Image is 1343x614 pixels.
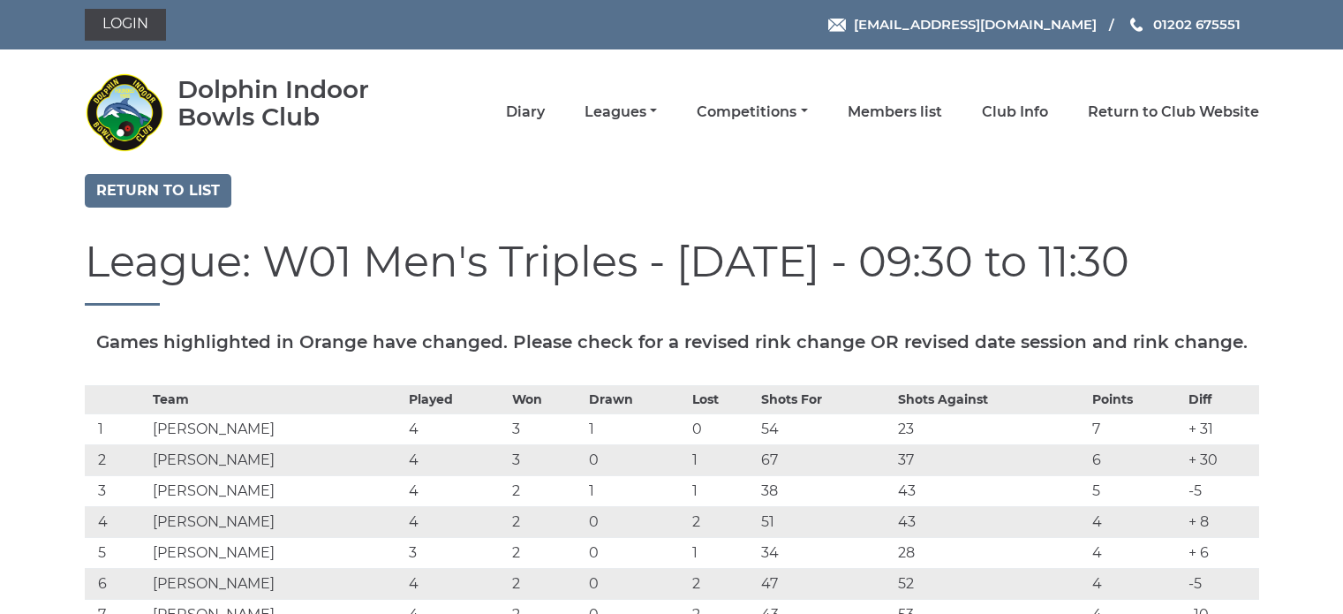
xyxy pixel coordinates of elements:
[1153,16,1241,33] span: 01202 675551
[757,475,894,506] td: 38
[148,568,404,599] td: [PERSON_NAME]
[828,14,1097,34] a: Email [EMAIL_ADDRESS][DOMAIN_NAME]
[757,568,894,599] td: 47
[1088,413,1185,444] td: 7
[148,385,404,413] th: Team
[508,385,584,413] th: Won
[854,16,1097,33] span: [EMAIL_ADDRESS][DOMAIN_NAME]
[85,413,148,444] td: 1
[757,537,894,568] td: 34
[894,444,1087,475] td: 37
[585,444,689,475] td: 0
[1184,385,1258,413] th: Diff
[848,102,942,122] a: Members list
[585,413,689,444] td: 1
[688,475,757,506] td: 1
[894,475,1087,506] td: 43
[757,413,894,444] td: 54
[585,385,689,413] th: Drawn
[404,385,509,413] th: Played
[757,385,894,413] th: Shots For
[85,332,1259,352] h5: Games highlighted in Orange have changed. Please check for a revised rink change OR revised date ...
[1088,568,1185,599] td: 4
[688,385,757,413] th: Lost
[85,72,164,152] img: Dolphin Indoor Bowls Club
[1088,475,1185,506] td: 5
[894,568,1087,599] td: 52
[1184,506,1258,537] td: + 8
[85,174,231,208] a: Return to list
[1184,568,1258,599] td: -5
[1184,475,1258,506] td: -5
[1184,413,1258,444] td: + 31
[585,537,689,568] td: 0
[894,506,1087,537] td: 43
[85,568,148,599] td: 6
[688,413,757,444] td: 0
[508,506,584,537] td: 2
[1088,102,1259,122] a: Return to Club Website
[1088,385,1185,413] th: Points
[828,19,846,32] img: Email
[688,444,757,475] td: 1
[697,102,807,122] a: Competitions
[404,537,509,568] td: 3
[1184,537,1258,568] td: + 6
[688,506,757,537] td: 2
[85,506,148,537] td: 4
[177,76,420,131] div: Dolphin Indoor Bowls Club
[148,537,404,568] td: [PERSON_NAME]
[894,537,1087,568] td: 28
[148,413,404,444] td: [PERSON_NAME]
[1184,444,1258,475] td: + 30
[85,239,1259,306] h1: League: W01 Men's Triples - [DATE] - 09:30 to 11:30
[585,506,689,537] td: 0
[757,506,894,537] td: 51
[894,413,1087,444] td: 23
[982,102,1048,122] a: Club Info
[508,537,584,568] td: 2
[688,568,757,599] td: 2
[757,444,894,475] td: 67
[585,102,657,122] a: Leagues
[1088,506,1185,537] td: 4
[404,506,509,537] td: 4
[1088,444,1185,475] td: 6
[585,568,689,599] td: 0
[1130,18,1143,32] img: Phone us
[1088,537,1185,568] td: 4
[508,475,584,506] td: 2
[404,475,509,506] td: 4
[506,102,545,122] a: Diary
[404,568,509,599] td: 4
[148,444,404,475] td: [PERSON_NAME]
[1128,14,1241,34] a: Phone us 01202 675551
[404,413,509,444] td: 4
[894,385,1087,413] th: Shots Against
[508,568,584,599] td: 2
[148,475,404,506] td: [PERSON_NAME]
[85,475,148,506] td: 3
[85,9,166,41] a: Login
[508,444,584,475] td: 3
[585,475,689,506] td: 1
[85,537,148,568] td: 5
[404,444,509,475] td: 4
[148,506,404,537] td: [PERSON_NAME]
[508,413,584,444] td: 3
[85,444,148,475] td: 2
[688,537,757,568] td: 1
